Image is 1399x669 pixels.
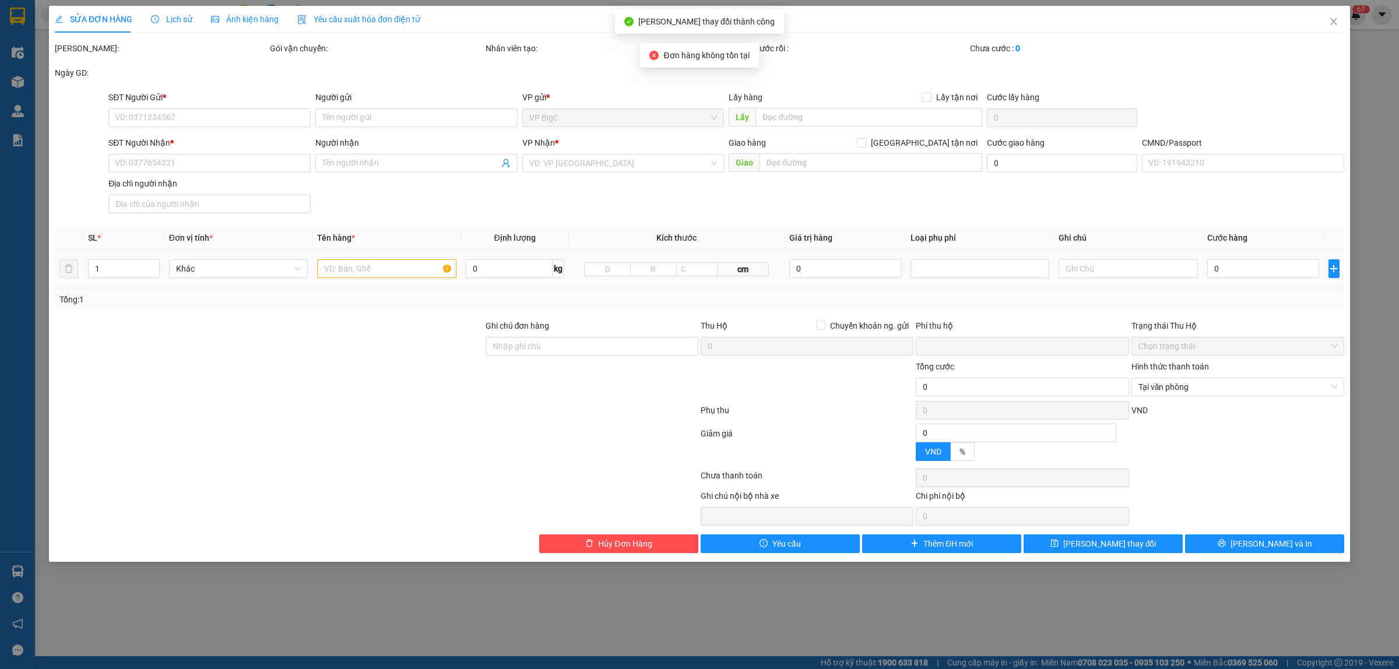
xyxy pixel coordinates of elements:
[663,51,749,60] span: Đơn hàng không tồn tại
[522,138,555,147] span: VP Nhận
[911,539,919,548] span: plus
[315,136,518,149] div: Người nhận
[539,534,698,553] button: deleteHủy Đơn Hàng
[151,15,192,24] span: Lịch sử
[297,15,307,24] img: icon
[59,293,540,306] div: Tổng: 1
[754,42,967,55] div: Cước rồi :
[553,259,564,278] span: kg
[55,15,132,24] span: SỬA ĐƠN HÀNG
[729,153,760,172] span: Giao
[906,227,1054,249] th: Loại phụ phí
[649,51,659,60] span: close-circle
[108,91,311,104] div: SĐT Người Gửi
[1050,539,1059,548] span: save
[297,15,420,24] span: Yêu cầu xuất hóa đơn điện tử
[825,319,913,332] span: Chuyển khoản ng. gửi
[522,91,725,104] div: VP gửi
[169,233,213,242] span: Đơn vị tính
[701,490,913,507] div: Ghi chú nội bộ nhà xe
[656,233,697,242] span: Kích thước
[1131,362,1209,371] label: Hình thức thanh toán
[1207,233,1247,242] span: Cước hàng
[59,259,78,278] button: delete
[760,539,768,548] span: exclamation-circle
[760,153,982,172] input: Dọc đường
[959,447,965,456] span: %
[315,91,518,104] div: Người gửi
[630,262,677,276] input: R
[1015,44,1020,53] b: 0
[789,233,832,242] span: Giá trị hàng
[1138,337,1337,355] span: Chọn trạng thái
[729,138,766,147] span: Giao hàng
[1317,6,1350,38] button: Close
[699,469,915,490] div: Chưa thanh toán
[108,136,311,149] div: SĐT Người Nhận
[176,260,301,277] span: Khác
[151,15,159,23] span: clock-circle
[729,108,755,126] span: Lấy
[584,262,631,276] input: D
[501,159,511,168] span: user-add
[866,136,982,149] span: [GEOGRAPHIC_DATA] tận nơi
[211,15,279,24] span: Ảnh kiện hàng
[55,15,63,23] span: edit
[1329,17,1338,26] span: close
[718,262,769,276] span: cm
[108,177,311,190] div: Địa chỉ người nhận
[932,91,982,104] span: Lấy tận nơi
[701,321,727,330] span: Thu Hộ
[970,42,1183,55] div: Chưa cước :
[55,66,268,79] div: Ngày GD:
[1328,259,1340,278] button: plus
[699,404,915,424] div: Phụ thu
[486,42,753,55] div: Nhân viên tạo:
[1024,534,1183,553] button: save[PERSON_NAME] thay đổi
[676,262,718,276] input: C
[755,108,982,126] input: Dọc đường
[987,108,1137,127] input: Cước lấy hàng
[494,233,536,242] span: Định lượng
[987,138,1045,147] label: Cước giao hàng
[317,259,456,278] input: VD: Bàn, Ghế
[1142,136,1344,149] div: CMND/Passport
[1329,264,1339,273] span: plus
[987,93,1039,102] label: Cước lấy hàng
[987,154,1137,172] input: Cước giao hàng
[486,321,550,330] label: Ghi chú đơn hàng
[772,537,801,550] span: Yêu cầu
[486,337,698,355] input: Ghi chú đơn hàng
[1059,259,1197,278] input: Ghi Chú
[1063,537,1157,550] span: [PERSON_NAME] thay đổi
[270,42,483,55] div: Gói vận chuyển:
[1231,537,1312,550] span: [PERSON_NAME] và In
[585,539,593,548] span: delete
[317,233,355,242] span: Tên hàng
[862,534,1021,553] button: plusThêm ĐH mới
[916,490,1129,507] div: Chi phí nội bộ
[624,17,634,26] span: check-circle
[701,534,860,553] button: exclamation-circleYêu cầu
[529,109,718,126] span: VP BigC
[923,537,973,550] span: Thêm ĐH mới
[88,233,97,242] span: SL
[1131,406,1148,415] span: VND
[1218,539,1226,548] span: printer
[729,93,762,102] span: Lấy hàng
[55,42,268,55] div: [PERSON_NAME]:
[211,15,219,23] span: picture
[1131,319,1344,332] div: Trạng thái Thu Hộ
[1138,378,1337,396] span: Tại văn phòng
[925,447,941,456] span: VND
[598,537,652,550] span: Hủy Đơn Hàng
[916,362,954,371] span: Tổng cước
[1185,534,1344,553] button: printer[PERSON_NAME] và In
[699,427,915,466] div: Giảm giá
[638,17,775,26] span: [PERSON_NAME] thay đổi thành công
[916,319,1129,337] div: Phí thu hộ
[1054,227,1202,249] th: Ghi chú
[108,195,311,213] input: Địa chỉ của người nhận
